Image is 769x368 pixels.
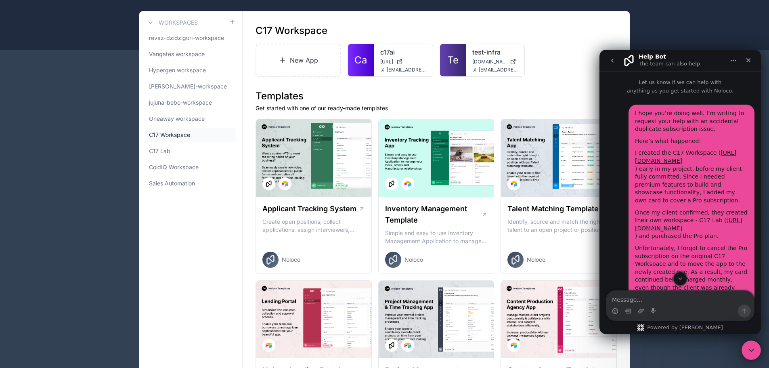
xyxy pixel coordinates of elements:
[36,159,149,191] div: Once my client confirmed, they created their own workspace - C17 Lab ( ) and purchased the Pro plan.
[282,181,288,187] img: Airtable Logo
[266,342,272,349] img: Airtable Logo
[479,67,518,73] span: [EMAIL_ADDRESS][DOMAIN_NAME]
[472,59,518,65] a: [DOMAIN_NAME]
[404,256,423,264] span: Noloco
[447,54,459,67] span: Te
[527,256,545,264] span: Noloco
[256,44,341,77] a: New App
[256,24,327,37] h1: C17 Workspace
[262,218,365,234] p: Create open positions, collect applications, assign interviewers, centralise candidate feedback a...
[36,88,149,96] div: Here’s what happened:
[36,60,149,84] div: I hope you’re doing well. I’m writing to request your help with an accidental duplicate subscript...
[149,179,195,187] span: Sales Automation
[146,176,236,191] a: Sales Automation
[146,111,236,126] a: Oneaway workspace
[385,203,482,226] h1: Inventory Management Template
[149,99,212,107] span: jujuna-bebo-workspace
[282,256,300,264] span: Noloco
[146,31,236,45] a: revaz-dzidziguri-workspace
[146,160,236,175] a: ColdIQ Workspace
[149,66,206,74] span: Hypergen workspace
[13,258,19,265] button: Emoji picker
[599,50,761,334] iframe: Intercom live chat
[146,144,236,158] a: C17 Lab
[507,203,599,214] h1: Talent Matching Template
[472,59,507,65] span: [DOMAIN_NAME]
[36,167,142,182] a: [URL][DOMAIN_NAME]
[149,34,224,42] span: revaz-dzidziguri-workspace
[36,195,149,258] div: Unfortunately, I forgot to cancel the Pro subscription on the original C17 Workspace and to move ...
[138,255,151,268] button: Send a message…
[146,63,236,78] a: Hypergen workspace
[74,222,88,236] button: Scroll to bottom
[146,95,236,110] a: jujuna-bebo-workspace
[511,342,517,349] img: Airtable Logo
[146,79,236,94] a: [PERSON_NAME]-workspace
[25,258,32,265] button: Gif picker
[256,90,617,103] h1: Templates
[149,82,227,90] span: [PERSON_NAME]-workspace
[149,50,205,58] span: Vangates workspace
[262,203,356,214] h1: Applicant Tracking System
[149,131,190,139] span: C17 Workspace
[36,100,137,114] a: [URL][DOMAIN_NAME]
[380,47,426,57] a: c17ai
[348,44,374,76] a: Ca
[146,47,236,61] a: Vangates workspace
[380,59,393,65] span: [URL]
[742,341,761,360] iframe: Intercom live chat
[146,128,236,142] a: C17 Workspace
[7,241,155,255] textarea: Message…
[472,47,518,57] a: test-infra
[159,19,198,27] h3: Workspaces
[354,54,367,67] span: Ca
[36,99,149,155] div: I created the C17 Workspace ( ) early in my project, before my client fully committed. Since I ne...
[149,115,205,123] span: Oneaway workspace
[440,44,466,76] a: Te
[404,181,411,187] img: Airtable Logo
[511,181,517,187] img: Airtable Logo
[38,258,45,265] button: Upload attachment
[51,258,58,265] button: Start recording
[507,218,610,234] p: Identify, source and match the right talent to an open project or position with our Talent Matchi...
[146,18,198,27] a: Workspaces
[149,163,199,171] span: ColdIQ Workspace
[149,147,170,155] span: C17 Lab
[385,229,488,245] p: Simple and easy to use Inventory Management Application to manage your stock, orders and Manufact...
[256,104,617,112] p: Get started with one of our ready-made templates
[404,342,411,349] img: Airtable Logo
[380,59,426,65] a: [URL]
[387,67,426,73] span: [EMAIL_ADDRESS][DOMAIN_NAME]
